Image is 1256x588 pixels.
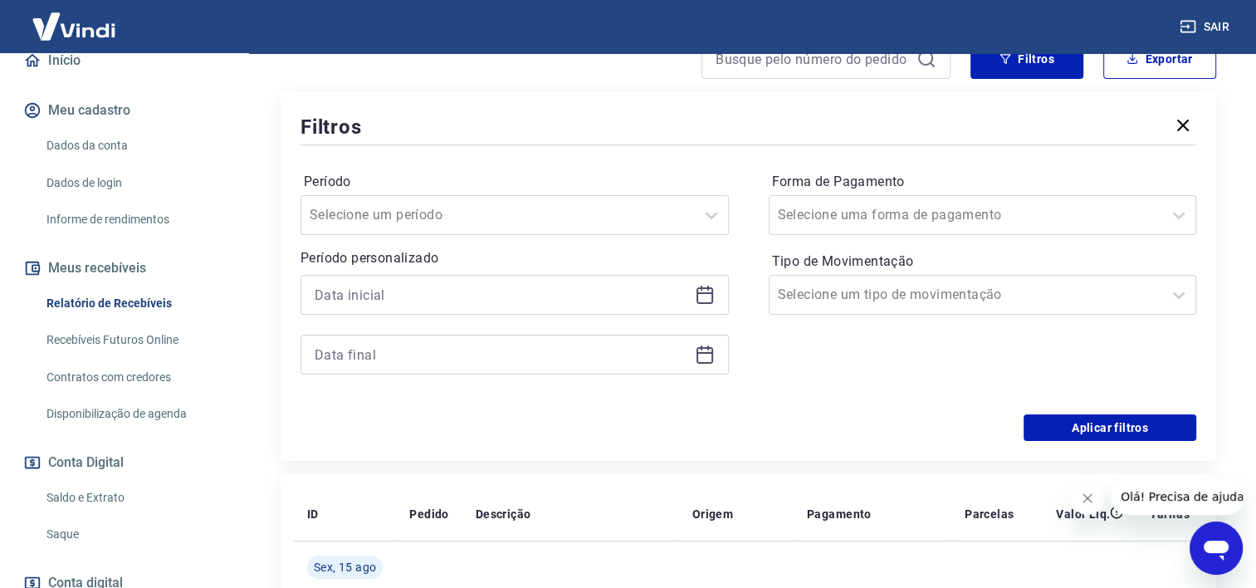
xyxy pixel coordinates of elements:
[40,360,228,394] a: Contratos com credores
[1024,414,1196,441] button: Aplicar filtros
[40,517,228,551] a: Saque
[40,203,228,237] a: Informe de rendimentos
[40,287,228,321] a: Relatório de Recebíveis
[40,166,228,200] a: Dados de login
[40,397,228,431] a: Disponibilização de agenda
[20,1,128,51] img: Vindi
[772,172,1194,192] label: Forma de Pagamento
[1176,12,1236,42] button: Sair
[1103,39,1216,79] button: Exportar
[40,481,228,515] a: Saldo e Extrato
[314,559,376,576] span: Sex, 15 ago
[1111,478,1243,515] iframe: Mensagem da empresa
[315,282,688,307] input: Data inicial
[970,39,1083,79] button: Filtros
[20,444,228,481] button: Conta Digital
[772,252,1194,272] label: Tipo de Movimentação
[40,323,228,357] a: Recebíveis Futuros Online
[315,342,688,367] input: Data final
[807,506,872,522] p: Pagamento
[716,47,910,71] input: Busque pelo número do pedido
[20,42,228,79] a: Início
[1190,522,1243,575] iframe: Botão para abrir a janela de mensagens
[10,12,139,25] span: Olá! Precisa de ajuda?
[1071,482,1104,515] iframe: Fechar mensagem
[476,506,531,522] p: Descrição
[409,506,448,522] p: Pedido
[40,129,228,163] a: Dados da conta
[307,506,319,522] p: ID
[20,250,228,287] button: Meus recebíveis
[304,172,726,192] label: Período
[692,506,733,522] p: Origem
[1056,506,1110,522] p: Valor Líq.
[301,114,362,140] h5: Filtros
[20,92,228,129] button: Meu cadastro
[301,248,729,268] p: Período personalizado
[965,506,1014,522] p: Parcelas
